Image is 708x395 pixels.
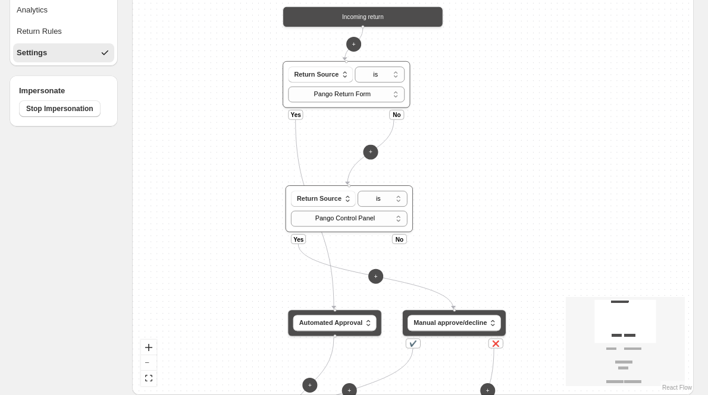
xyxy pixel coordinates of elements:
span: Return Source [297,194,342,204]
button: + [368,269,383,284]
button: zoom in [141,340,156,355]
span: Manual approve/decline [414,318,487,328]
div: Incoming return [289,12,438,22]
span: Return Source [295,69,339,80]
button: Settings [13,43,114,62]
div: Incoming return [283,7,443,27]
button: zoom out [141,355,156,371]
div: Automated Approval [288,309,382,336]
button: + [346,37,361,52]
a: React Flow attribution [662,384,692,391]
div: Return Rules [17,26,62,37]
button: Stop Impersonation [19,100,101,117]
h4: Impersonate [19,85,108,97]
g: Edge from default_start to default_flag [345,29,364,61]
button: + [303,378,318,393]
button: Return Rules [13,22,114,41]
g: Edge from default_flag to 987a6e3d-39f3-43bf-a014-b210c62f41a0 [347,120,394,185]
div: Manual approve/decline✔️❌ [402,309,506,336]
span: Automated Approval [299,318,363,328]
g: Edge from default_flag to a01e1d0f-5c31-45db-86d4-c92cae112809 [296,120,334,309]
div: Analytics [17,4,48,16]
button: Automated Approval [293,315,377,331]
button: fit view [141,371,156,386]
div: No [392,234,407,244]
div: Return SourceYesNo [283,61,410,108]
button: + [364,144,378,159]
button: Return Source [291,191,355,207]
div: React Flow controls [141,340,156,386]
div: Settings [17,47,47,59]
button: Analytics [13,1,114,20]
div: Return SourceYesNo [286,185,413,232]
button: Manual approve/decline [408,315,502,331]
g: Edge from 987a6e3d-39f3-43bf-a014-b210c62f41a0 to 191e7e76-b775-4873-9e48-fe168c3e880c [299,244,454,309]
span: Stop Impersonation [26,104,93,113]
button: Return Source [289,67,353,83]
